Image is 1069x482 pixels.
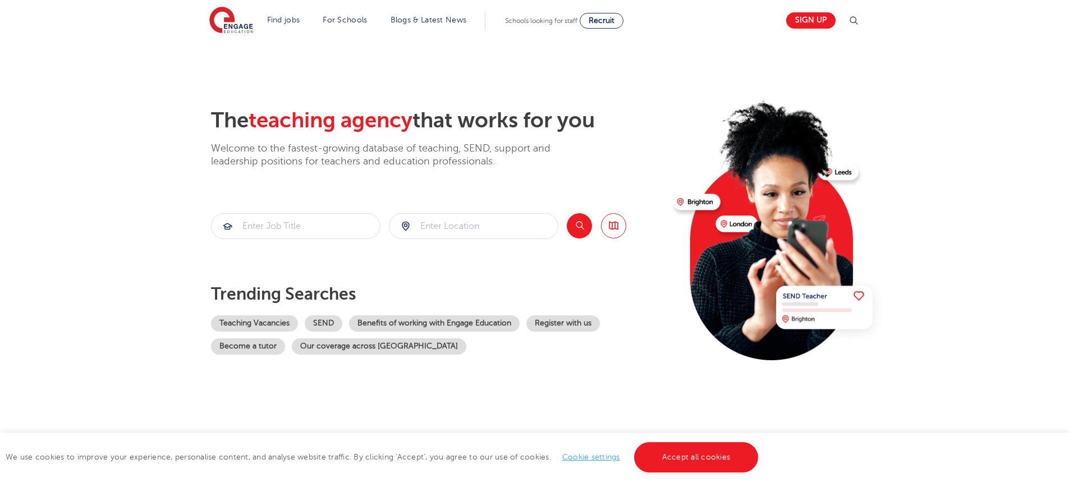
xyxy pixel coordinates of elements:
[249,108,412,132] span: teaching agency
[786,12,836,29] a: Sign up
[505,17,577,25] span: Schools looking for staff
[634,442,759,472] a: Accept all cookies
[211,284,664,304] p: Trending searches
[211,338,285,355] a: Become a tutor
[589,16,614,25] span: Recruit
[209,7,253,35] img: Engage Education
[389,214,558,238] input: Submit
[526,315,600,332] a: Register with us
[211,315,298,332] a: Teaching Vacancies
[211,142,581,168] p: Welcome to the fastest-growing database of teaching, SEND, support and leadership positions for t...
[305,315,342,332] a: SEND
[567,213,592,238] button: Search
[292,338,466,355] a: Our coverage across [GEOGRAPHIC_DATA]
[580,13,623,29] a: Recruit
[389,213,558,239] div: Submit
[212,214,380,238] input: Submit
[211,108,664,134] h2: The that works for you
[267,16,300,24] a: Find jobs
[562,453,620,461] a: Cookie settings
[391,16,467,24] a: Blogs & Latest News
[349,315,520,332] a: Benefits of working with Engage Education
[6,453,761,461] span: We use cookies to improve your experience, personalise content, and analyse website traffic. By c...
[323,16,367,24] a: For Schools
[211,213,380,239] div: Submit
